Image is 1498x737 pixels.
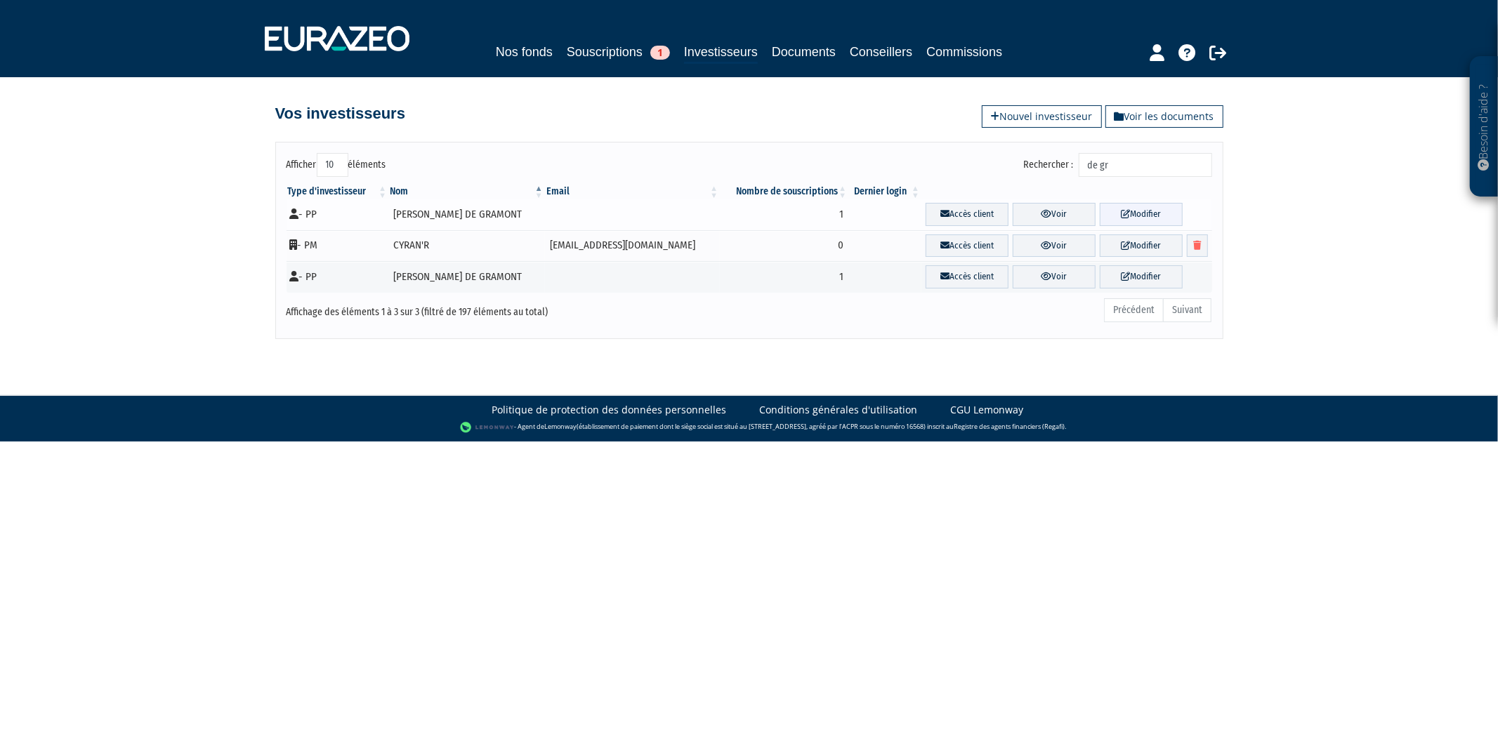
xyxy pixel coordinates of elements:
td: 0 [720,230,848,262]
a: Voir les documents [1105,105,1223,128]
a: Voir [1013,203,1096,226]
td: 1 [720,199,848,230]
a: Nos fonds [496,42,553,62]
a: Investisseurs [684,42,758,64]
a: Commissions [926,42,1002,62]
a: Voir [1013,265,1096,288]
div: Affichage des éléments 1 à 3 sur 3 (filtré de 197 éléments au total) [287,297,660,319]
a: Registre des agents financiers (Regafi) [954,422,1065,431]
img: logo-lemonway.png [460,420,514,434]
a: CGU Lemonway [951,403,1024,417]
th: Dernier login : activer pour trier la colonne par ordre croissant [848,185,921,199]
th: Email : activer pour trier la colonne par ordre croissant [545,185,721,199]
a: Conseillers [850,42,912,62]
a: Nouvel investisseur [982,105,1102,128]
img: 1732889491-logotype_eurazeo_blanc_rvb.png [265,26,409,51]
h4: Vos investisseurs [275,105,405,122]
a: Accès client [926,265,1008,288]
a: Politique de protection des données personnelles [492,403,727,417]
span: 1 [650,46,670,60]
th: Nom : activer pour trier la colonne par ordre d&eacute;croissant [388,185,544,199]
a: Conditions générales d'utilisation [760,403,918,417]
td: - PM [287,230,389,262]
a: Modifier [1100,265,1183,288]
td: [EMAIL_ADDRESS][DOMAIN_NAME] [545,230,721,262]
label: Rechercher : [1024,153,1212,177]
td: 1 [720,261,848,293]
div: - Agent de (établissement de paiement dont le siège social est situé au [STREET_ADDRESS], agréé p... [14,420,1484,434]
a: Voir [1013,234,1096,258]
a: Supprimer [1187,234,1208,258]
td: - PP [287,199,389,230]
td: - PP [287,261,389,293]
a: Accès client [926,234,1008,258]
a: Modifier [1100,234,1183,258]
select: Afficheréléments [317,153,348,177]
input: Rechercher : [1079,153,1212,177]
label: Afficher éléments [287,153,386,177]
a: Lemonway [544,422,577,431]
td: CYRAN'R [388,230,544,262]
p: Besoin d'aide ? [1476,64,1492,190]
a: Accès client [926,203,1008,226]
a: Souscriptions1 [567,42,670,62]
th: &nbsp; [921,185,1211,199]
td: [PERSON_NAME] DE GRAMONT [388,261,544,293]
th: Type d'investisseur : activer pour trier la colonne par ordre croissant [287,185,389,199]
a: Modifier [1100,203,1183,226]
a: Documents [772,42,836,62]
th: Nombre de souscriptions : activer pour trier la colonne par ordre croissant [720,185,848,199]
td: [PERSON_NAME] DE GRAMONT [388,199,544,230]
